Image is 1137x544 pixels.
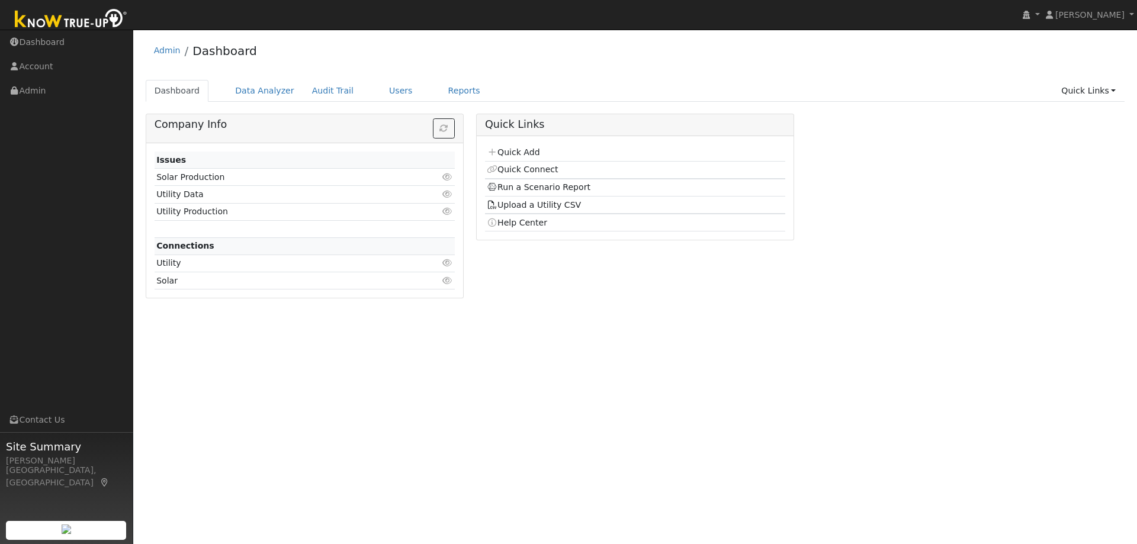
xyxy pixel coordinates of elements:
[1055,10,1125,20] span: [PERSON_NAME]
[380,80,422,102] a: Users
[442,207,453,215] i: Click to view
[155,203,406,220] td: Utility Production
[155,169,406,186] td: Solar Production
[154,46,181,55] a: Admin
[155,272,406,289] td: Solar
[442,173,453,181] i: Click to view
[303,80,362,102] a: Audit Trail
[6,464,127,489] div: [GEOGRAPHIC_DATA], [GEOGRAPHIC_DATA]
[9,7,133,33] img: Know True-Up
[156,155,186,165] strong: Issues
[146,80,209,102] a: Dashboard
[155,255,406,272] td: Utility
[442,190,453,198] i: Click to view
[155,186,406,203] td: Utility Data
[62,524,71,534] img: retrieve
[6,455,127,467] div: [PERSON_NAME]
[6,439,127,455] span: Site Summary
[156,241,214,250] strong: Connections
[485,118,785,131] h5: Quick Links
[226,80,303,102] a: Data Analyzer
[487,147,539,157] a: Quick Add
[439,80,489,102] a: Reports
[487,182,590,192] a: Run a Scenario Report
[487,165,558,174] a: Quick Connect
[99,478,110,487] a: Map
[1052,80,1125,102] a: Quick Links
[442,259,453,267] i: Click to view
[192,44,257,58] a: Dashboard
[155,118,455,131] h5: Company Info
[487,200,581,210] a: Upload a Utility CSV
[442,276,453,285] i: Click to view
[487,218,547,227] a: Help Center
